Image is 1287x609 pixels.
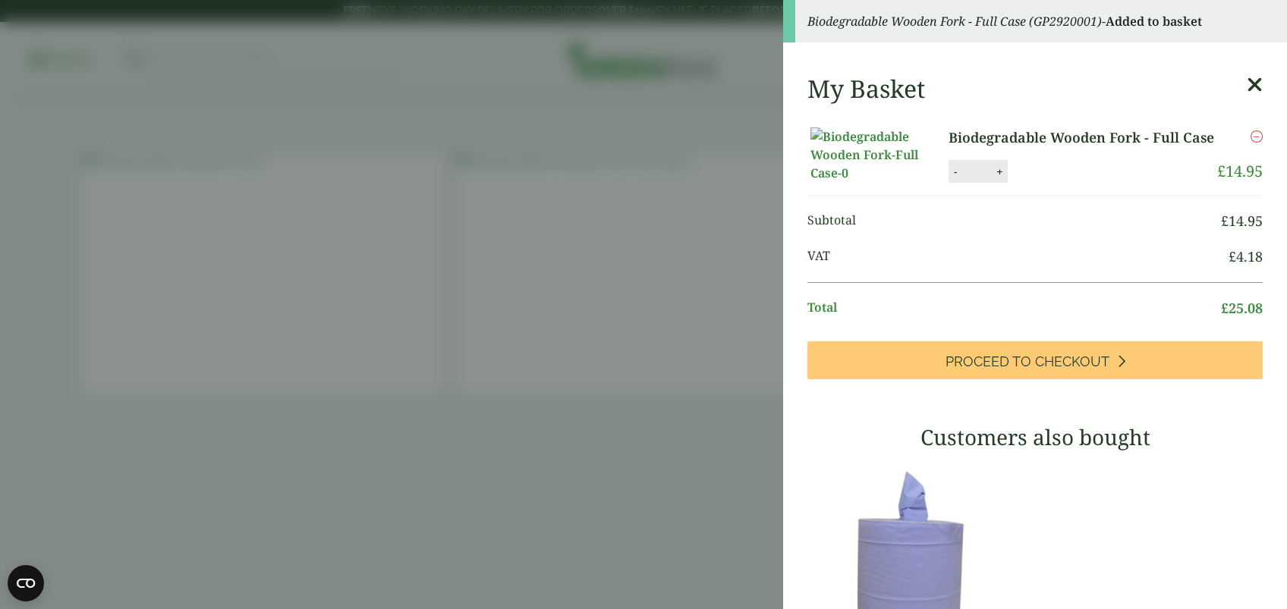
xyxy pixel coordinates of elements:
span: Total [807,298,1221,319]
strong: Added to basket [1106,13,1202,30]
button: - [949,165,961,178]
h2: My Basket [807,74,925,103]
bdi: 14.95 [1217,161,1263,181]
span: VAT [807,246,1229,267]
a: Remove this item [1251,127,1263,146]
span: £ [1221,212,1229,230]
button: + [992,165,1007,178]
a: Biodegradable Wooden Fork - Full Case [949,127,1216,148]
span: Subtotal [807,211,1221,231]
span: Proceed to Checkout [946,353,1109,370]
em: Biodegradable Wooden Fork - Full Case (GP2920001) [807,13,1102,30]
img: Biodegradable Wooden Fork-Full Case-0 [810,127,947,182]
span: £ [1229,247,1236,265]
button: Open CMP widget [8,565,44,601]
h3: Customers also bought [807,425,1263,450]
bdi: 14.95 [1221,212,1263,230]
span: £ [1217,161,1226,181]
a: Proceed to Checkout [807,341,1263,379]
span: £ [1221,299,1229,317]
bdi: 25.08 [1221,299,1263,317]
bdi: 4.18 [1229,247,1263,265]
